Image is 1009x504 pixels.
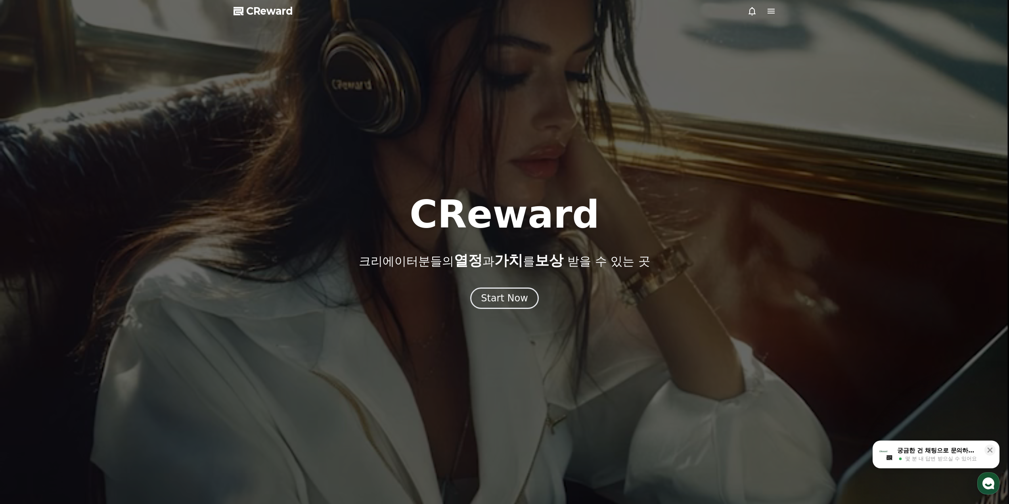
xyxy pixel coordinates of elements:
[359,253,650,268] p: 크리에이터분들의 과 를 받을 수 있는 곳
[481,292,528,305] div: Start Now
[454,252,482,268] span: 열정
[494,252,523,268] span: 가치
[470,295,539,303] a: Start Now
[234,5,293,17] a: CReward
[535,252,563,268] span: 보상
[410,195,599,234] h1: CReward
[470,287,539,309] button: Start Now
[246,5,293,17] span: CReward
